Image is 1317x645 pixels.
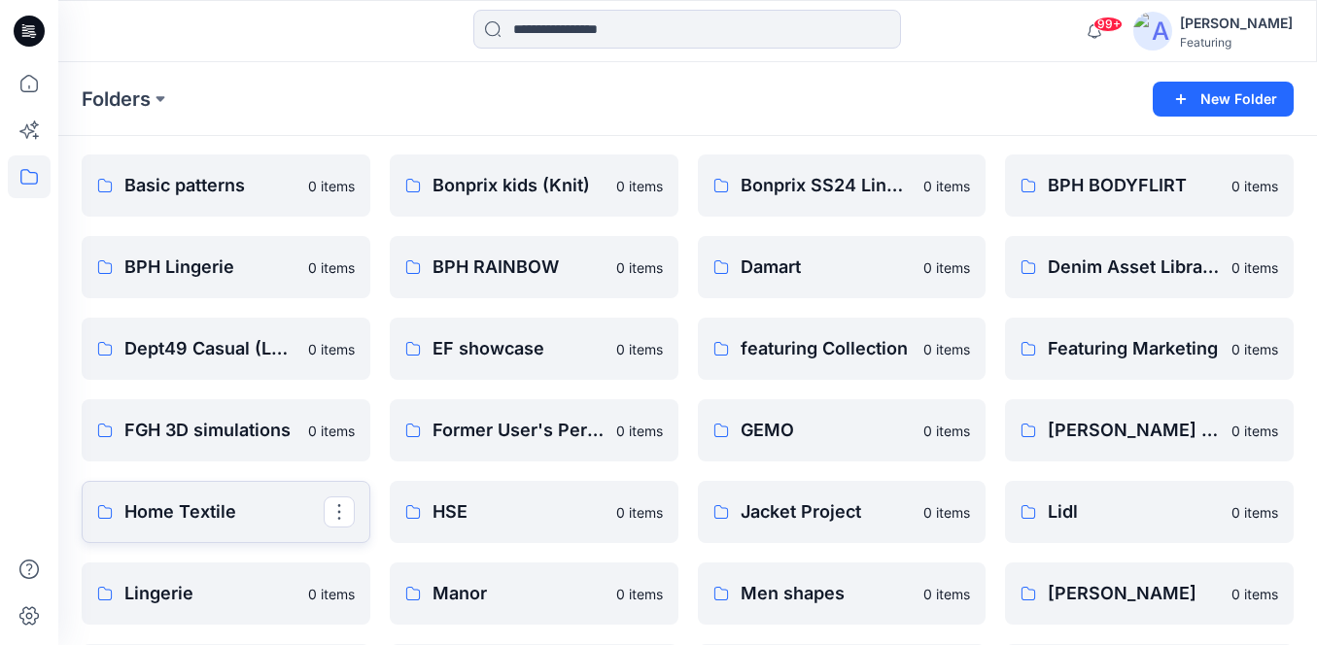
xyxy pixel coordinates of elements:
p: 0 items [616,584,663,604]
p: BPH RAINBOW [433,254,605,281]
a: Bonprix SS24 Lingerie Collection0 items [698,154,987,217]
p: 0 items [1231,257,1278,278]
a: BPH Lingerie0 items [82,236,370,298]
p: 0 items [1231,584,1278,604]
p: Lingerie [124,580,296,607]
p: Jacket Project [741,498,913,526]
p: Bonprix SS24 Lingerie Collection [741,172,913,199]
p: Basic patterns [124,172,296,199]
p: [PERSON_NAME] [1048,580,1220,607]
p: 0 items [1231,502,1278,523]
a: Bonprix kids (Knit)0 items [390,154,678,217]
a: featuring Collection0 items [698,318,987,380]
p: 0 items [1231,176,1278,196]
button: New Folder [1153,82,1294,117]
p: 0 items [1231,421,1278,441]
a: Denim Asset Library0 items [1005,236,1294,298]
p: Manor [433,580,605,607]
a: Manor0 items [390,562,678,625]
p: Men shapes [741,580,913,607]
a: [PERSON_NAME] Finnland0 items [1005,399,1294,461]
p: Denim Asset Library [1048,254,1220,281]
a: GEMO0 items [698,399,987,461]
p: 0 items [308,584,355,604]
p: 0 items [923,176,970,196]
a: Folders [82,85,151,113]
p: 0 items [616,257,663,278]
a: EF showcase0 items [390,318,678,380]
p: 0 items [1231,339,1278,359]
p: 0 items [308,339,355,359]
a: Basic patterns0 items [82,154,370,217]
p: 0 items [923,339,970,359]
p: FGH 3D simulations [124,417,296,444]
p: Former User's Personal Zone [433,417,605,444]
a: Featuring Marketing0 items [1005,318,1294,380]
img: avatar [1133,12,1172,51]
a: BPH RAINBOW0 items [390,236,678,298]
span: 99+ [1093,17,1123,32]
p: 0 items [616,339,663,359]
p: featuring Collection [741,335,913,362]
p: 0 items [308,176,355,196]
p: Lidl [1048,498,1220,526]
p: 0 items [923,257,970,278]
p: 0 items [616,502,663,523]
p: 0 items [308,257,355,278]
p: HSE [433,498,605,526]
div: Featuring [1180,35,1293,50]
p: 0 items [923,502,970,523]
p: 0 items [616,421,663,441]
p: BPH BODYFLIRT [1048,172,1220,199]
p: 0 items [308,421,355,441]
a: [PERSON_NAME]0 items [1005,562,1294,625]
a: HSE0 items [390,481,678,543]
div: [PERSON_NAME] [1180,12,1293,35]
a: FGH 3D simulations0 items [82,399,370,461]
a: Dept49 Casual (Lascana)0 items [82,318,370,380]
p: GEMO [741,417,913,444]
p: [PERSON_NAME] Finnland [1048,417,1220,444]
p: 0 items [616,176,663,196]
p: Bonprix kids (Knit) [433,172,605,199]
p: 0 items [923,421,970,441]
a: Former User's Personal Zone0 items [390,399,678,461]
p: EF showcase [433,335,605,362]
p: Home Textile [124,498,324,526]
a: Damart0 items [698,236,987,298]
a: Men shapes0 items [698,562,987,625]
p: Damart [741,254,913,281]
p: 0 items [923,584,970,604]
p: Featuring Marketing [1048,335,1220,362]
a: Lidl0 items [1005,481,1294,543]
a: Home Textile [82,481,370,543]
a: BPH BODYFLIRT0 items [1005,154,1294,217]
a: Jacket Project0 items [698,481,987,543]
p: BPH Lingerie [124,254,296,281]
p: Dept49 Casual (Lascana) [124,335,296,362]
a: Lingerie0 items [82,562,370,625]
